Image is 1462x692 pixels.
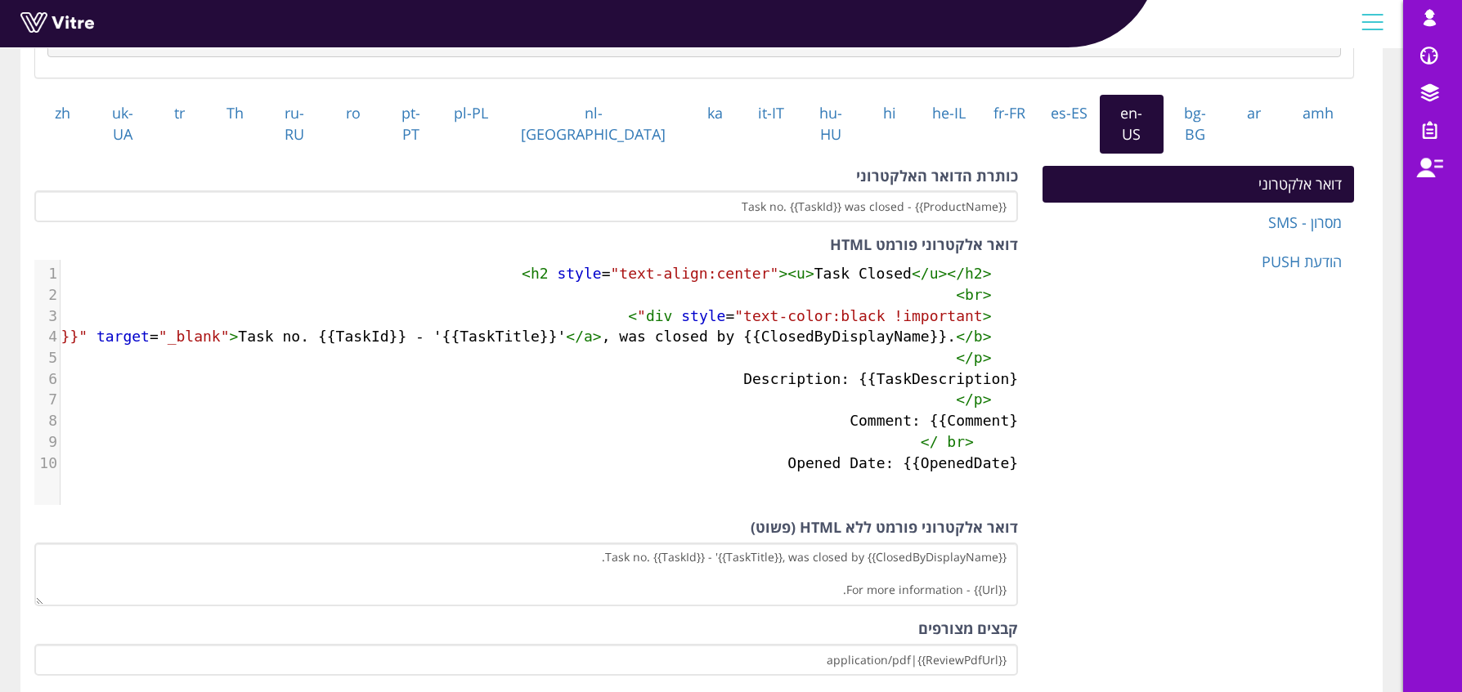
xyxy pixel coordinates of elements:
a: Th [206,95,265,132]
div: 10 [34,453,60,474]
span: < [983,328,992,345]
a: ka [687,95,744,132]
label: דואר אלקטרוני פורמט ללא HTML (פשוט) [751,517,1018,538]
a: hu-HU [799,95,863,153]
span: style [557,265,601,282]
a: amh [1282,95,1355,132]
span: /> [956,391,974,408]
textarea: Task no. {{TaskId}} - '{{TaskTitle}}, was closed by {{ClosedByDisplayName}}. For more information... [34,542,1018,606]
span: br [965,286,983,303]
span: p [974,349,983,366]
span: >< [778,265,796,282]
a: ro [325,95,382,132]
span: "_blank" [159,328,230,345]
div: 6 [34,368,60,390]
span: < [983,265,992,282]
label: דואר אלקטרוני פורמט HTML [830,234,1018,256]
span: h2 [965,265,983,282]
a: it-IT [743,95,799,132]
span: > [805,265,814,282]
span: br [947,433,965,450]
a: דואר אלקטרוני [1043,166,1354,203]
span: </ [912,265,930,282]
div: 1 [34,263,60,284]
span: > [522,265,531,282]
a: hi [863,95,917,132]
span: = [628,307,1027,324]
span: </ [566,328,584,345]
span: > [230,328,239,345]
div: 5 [34,347,60,368]
span: /> [921,433,939,450]
span: < [983,286,992,303]
a: ru-RU [264,95,325,153]
a: bg-BG [1164,95,1227,153]
label: כותרת הדואר האלקטרוני [856,166,1018,187]
div: 7 [34,389,60,410]
span: < [983,349,992,366]
span: > [593,328,602,345]
a: uk-UA [92,95,155,153]
span: = Task Closed [522,265,1027,282]
span: > [956,286,965,303]
div: 4 [34,326,60,347]
a: en-US [1100,95,1164,153]
span: target [96,328,150,345]
a: pt-PT [381,95,442,153]
span: style [681,307,725,324]
span: Description: {{TaskDescription}} [743,370,1027,387]
a: fr-FR [980,95,1038,132]
span: </ [956,328,974,345]
span: "text-color:black !important" [637,307,983,324]
span: u [796,265,805,282]
a: nl-[GEOGRAPHIC_DATA] [500,95,687,153]
a: tr [154,95,206,132]
a: es-ES [1038,95,1101,132]
span: u [930,265,939,282]
a: zh [34,95,92,132]
a: he-IL [917,95,981,132]
span: h2 [531,265,549,282]
label: קבצים מצורפים [918,618,1018,640]
span: Comment: {{Comment}} [850,412,1027,429]
span: b [974,328,983,345]
div: 3 [34,306,60,327]
a: pl-PL [442,95,501,132]
div: 2 [34,284,60,306]
span: < [983,391,992,408]
span: < [983,307,992,324]
div: 8 [34,410,60,431]
a: הודעת PUSH [1043,243,1354,281]
div: 9 [34,431,60,453]
span: /> [956,349,974,366]
span: a [584,328,593,345]
span: < [965,433,974,450]
span: p [974,391,983,408]
a: ar [1227,95,1282,132]
span: div [646,307,673,324]
span: ></ [939,265,966,282]
span: Opened Date: {{OpenedDate}} [787,454,1027,471]
span: "text-align:center" [610,265,778,282]
span: > [628,307,637,324]
a: מסרון - SMS [1043,204,1354,242]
